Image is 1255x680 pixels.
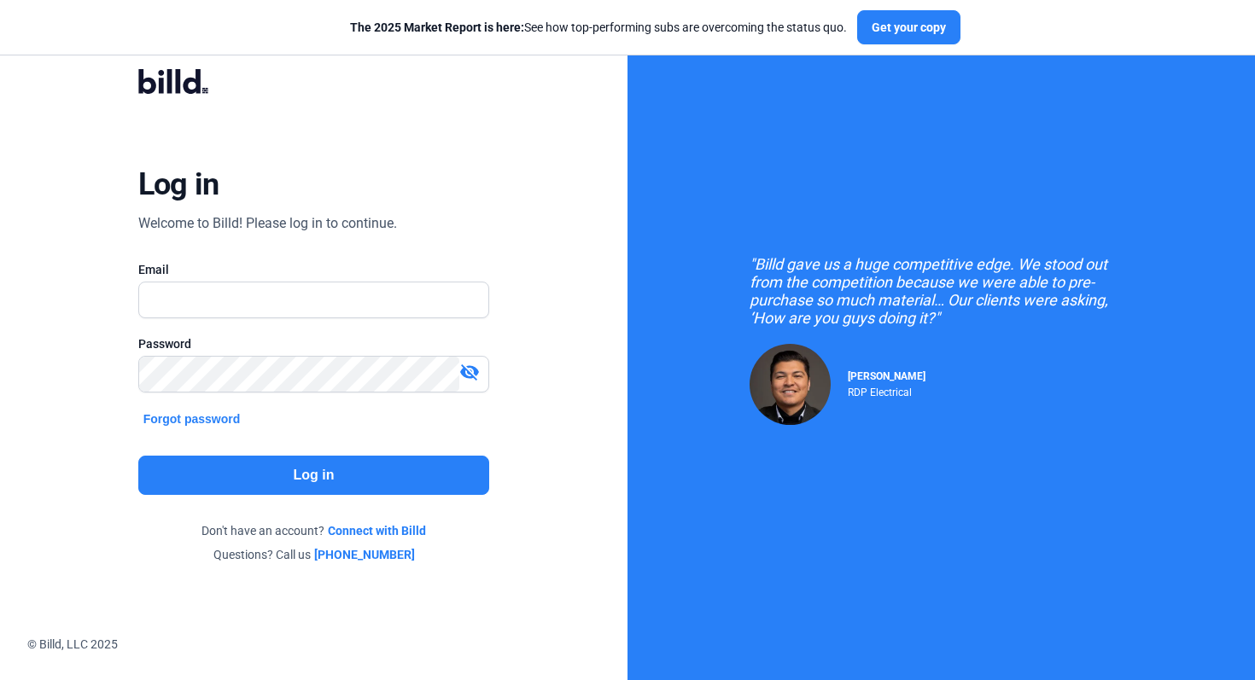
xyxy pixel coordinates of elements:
[138,261,490,278] div: Email
[138,335,490,352] div: Password
[138,410,246,428] button: Forgot password
[138,213,397,234] div: Welcome to Billd! Please log in to continue.
[314,546,415,563] a: [PHONE_NUMBER]
[848,382,925,398] div: RDP Electrical
[328,522,426,539] a: Connect with Billd
[138,456,490,495] button: Log in
[138,522,490,539] div: Don't have an account?
[750,344,831,425] img: Raul Pacheco
[138,166,219,203] div: Log in
[350,19,847,36] div: See how top-performing subs are overcoming the status quo.
[350,20,524,34] span: The 2025 Market Report is here:
[138,546,490,563] div: Questions? Call us
[750,255,1134,327] div: "Billd gave us a huge competitive edge. We stood out from the competition because we were able to...
[848,370,925,382] span: [PERSON_NAME]
[459,362,480,382] mat-icon: visibility_off
[857,10,960,44] button: Get your copy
